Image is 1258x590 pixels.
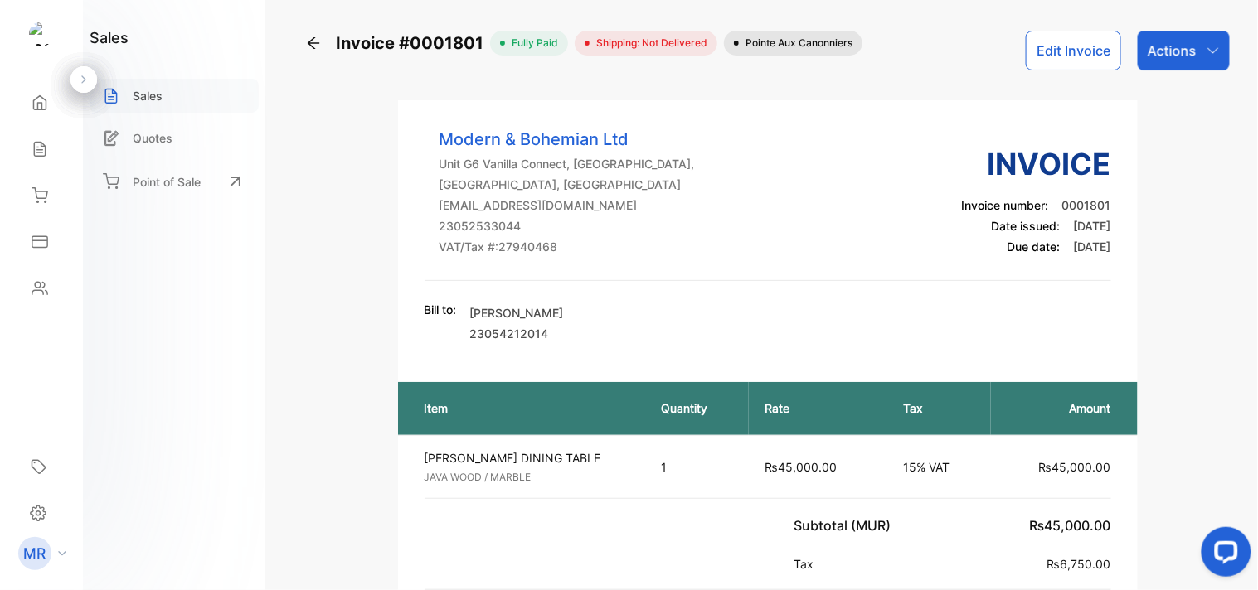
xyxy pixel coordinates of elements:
button: Edit Invoice [1026,31,1121,70]
span: [DATE] [1074,219,1111,233]
p: Unit G6 Vanilla Connect, [GEOGRAPHIC_DATA], [440,155,695,172]
span: 0001801 [1062,198,1111,212]
p: [GEOGRAPHIC_DATA], [GEOGRAPHIC_DATA] [440,176,695,193]
p: Point of Sale [133,173,201,191]
span: Due date: [1008,239,1061,254]
p: Quantity [661,399,732,417]
p: Bill to: [425,301,457,318]
iframe: LiveChat chat widget [1188,520,1258,590]
p: VAT/Tax #: 27940468 [440,238,695,255]
p: 23052533044 [440,217,695,235]
a: Quotes [90,121,259,155]
p: Subtotal (MUR) [794,515,898,535]
p: Amount [1008,399,1111,417]
h1: sales [90,27,129,49]
button: Actions [1138,31,1230,70]
p: [PERSON_NAME] DINING TABLE [425,449,631,467]
p: Actions [1148,41,1197,60]
a: Point of Sale [90,163,259,200]
p: Item [425,399,628,417]
p: Modern & Bohemian Ltd [440,127,695,152]
img: logo [29,22,54,46]
p: Quotes [133,129,172,147]
p: Sales [133,87,163,104]
span: Pointe aux Canonniers [739,36,852,51]
p: 15% VAT [903,458,974,476]
span: fully paid [505,36,558,51]
p: Tax [903,399,974,417]
span: ₨6,750.00 [1047,557,1111,571]
p: Tax [794,555,821,573]
span: ₨45,000.00 [765,460,838,474]
span: Date issued: [992,219,1061,233]
span: Invoice #0001801 [336,31,490,56]
p: Rate [765,399,870,417]
a: Sales [90,79,259,113]
h3: Invoice [962,142,1111,186]
p: MR [24,543,46,564]
p: 23054212014 [470,325,564,342]
span: [DATE] [1074,239,1111,254]
span: ₨45,000.00 [1039,460,1111,474]
span: Invoice number: [962,198,1049,212]
p: 1 [661,458,732,476]
p: [EMAIL_ADDRESS][DOMAIN_NAME] [440,196,695,214]
p: [PERSON_NAME] [470,304,564,322]
span: ₨45,000.00 [1030,517,1111,534]
span: Shipping: Not Delivered [590,36,707,51]
p: JAVA WOOD / MARBLE [425,470,631,485]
